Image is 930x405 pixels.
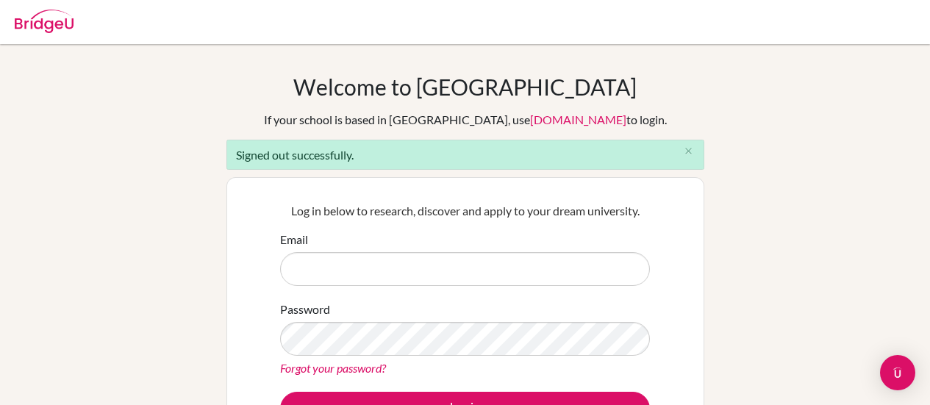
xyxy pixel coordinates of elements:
[880,355,915,390] div: Open Intercom Messenger
[683,146,694,157] i: close
[280,202,650,220] p: Log in below to research, discover and apply to your dream university.
[280,361,386,375] a: Forgot your password?
[226,140,704,170] div: Signed out successfully.
[530,112,626,126] a: [DOMAIN_NAME]
[264,111,667,129] div: If your school is based in [GEOGRAPHIC_DATA], use to login.
[280,301,330,318] label: Password
[280,231,308,248] label: Email
[293,74,637,100] h1: Welcome to [GEOGRAPHIC_DATA]
[15,10,74,33] img: Bridge-U
[674,140,704,162] button: Close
